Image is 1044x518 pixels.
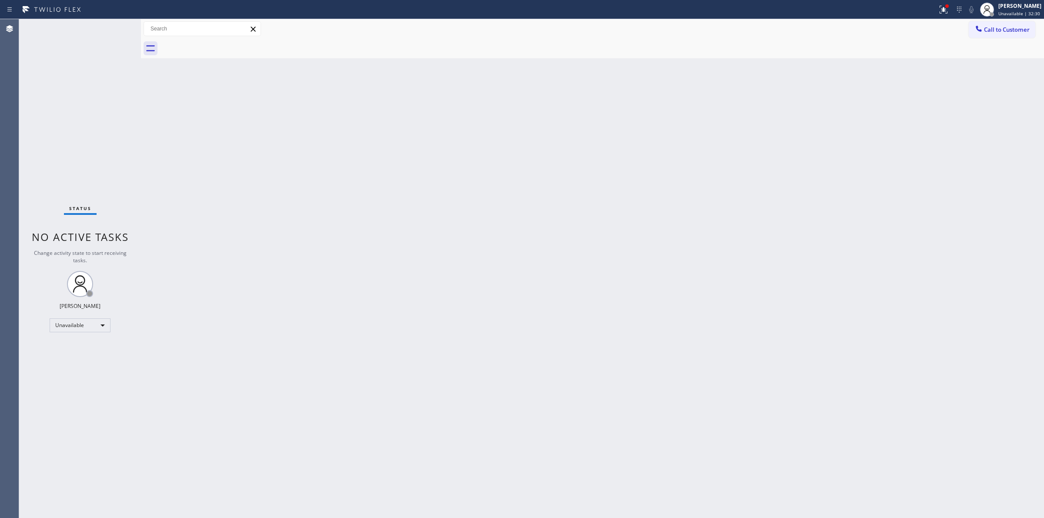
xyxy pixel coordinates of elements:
[998,2,1041,10] div: [PERSON_NAME]
[144,22,261,36] input: Search
[34,249,127,264] span: Change activity state to start receiving tasks.
[969,21,1035,38] button: Call to Customer
[965,3,977,16] button: Mute
[69,205,91,211] span: Status
[984,26,1030,33] span: Call to Customer
[998,10,1040,17] span: Unavailable | 32:30
[60,302,100,310] div: [PERSON_NAME]
[32,230,129,244] span: No active tasks
[50,318,110,332] div: Unavailable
